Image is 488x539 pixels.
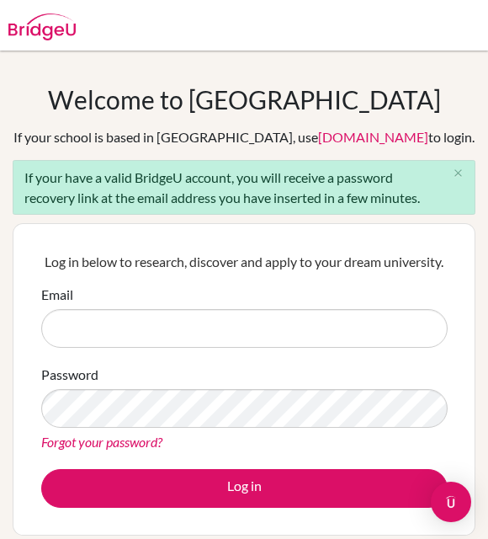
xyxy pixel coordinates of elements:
p: Log in below to research, discover and apply to your dream university. [41,252,448,272]
button: Close [441,161,475,186]
label: Email [41,285,73,305]
button: Log in [41,469,448,508]
img: Bridge-U [8,13,76,40]
h1: Welcome to [GEOGRAPHIC_DATA] [48,84,441,115]
div: If your have a valid BridgeU account, you will receive a password recovery link at the email addr... [13,160,475,215]
i: close [452,167,464,179]
a: Forgot your password? [41,434,162,450]
a: [DOMAIN_NAME] [318,129,428,145]
div: If your school is based in [GEOGRAPHIC_DATA], use to login. [13,127,475,147]
div: Open Intercom Messenger [431,482,471,522]
label: Password [41,365,98,385]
